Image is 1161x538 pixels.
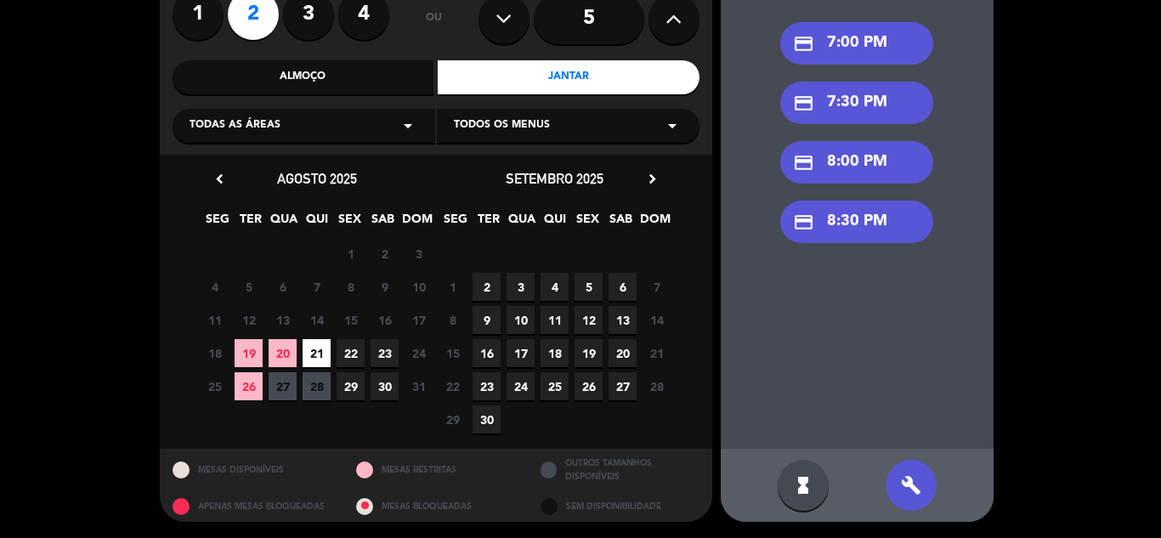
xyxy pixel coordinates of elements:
[793,475,813,496] i: hourglass_full
[439,372,467,400] span: 22
[474,209,502,237] span: TER
[211,170,229,188] i: chevron_left
[439,405,467,433] span: 29
[441,209,469,237] span: SEG
[507,209,535,237] span: QUA
[269,372,297,400] span: 27
[439,339,467,367] span: 15
[371,372,399,400] span: 30
[439,306,467,334] span: 8
[473,273,501,301] span: 2
[780,22,933,65] div: 7:00 PM
[507,372,535,400] span: 24
[405,306,433,334] span: 17
[303,273,331,301] span: 7
[235,273,263,301] span: 5
[337,372,365,400] span: 29
[269,339,297,367] span: 20
[793,212,814,233] i: credit_card
[780,82,933,124] div: 7:30 PM
[643,273,671,301] span: 7
[402,209,430,237] span: DOM
[541,339,569,367] span: 18
[269,306,297,334] span: 13
[371,339,399,367] span: 23
[528,449,712,490] div: OUTROS TAMANHOS DISPONÍVEIS
[337,339,365,367] span: 22
[371,240,399,268] span: 2
[473,372,501,400] span: 23
[337,240,365,268] span: 1
[901,475,921,496] i: build
[269,209,297,237] span: QUA
[643,339,671,367] span: 21
[507,339,535,367] span: 17
[277,170,357,187] span: agosto 2025
[575,339,603,367] span: 19
[371,273,399,301] span: 9
[343,491,528,523] div: MESAS BLOQUEADAS
[235,306,263,334] span: 12
[160,491,344,523] div: APENAS MESAS BLOQUEADAS
[609,306,637,334] span: 13
[337,306,365,334] span: 15
[398,116,418,136] i: arrow_drop_down
[303,306,331,334] span: 14
[343,449,528,490] div: MESAS RESTRITAS
[793,33,814,54] i: credit_card
[405,240,433,268] span: 3
[640,209,668,237] span: DOM
[473,405,501,433] span: 30
[643,306,671,334] span: 14
[337,273,365,301] span: 8
[793,93,814,114] i: credit_card
[575,306,603,334] span: 12
[780,141,933,184] div: 8:00 PM
[609,372,637,400] span: 27
[454,117,550,134] span: Todos os menus
[528,491,712,523] div: SEM DISPONIBILIDADE
[438,60,699,94] div: Jantar
[780,201,933,243] div: 8:30 PM
[643,170,661,188] i: chevron_right
[201,306,229,334] span: 11
[201,339,229,367] span: 18
[235,372,263,400] span: 26
[201,372,229,400] span: 25
[173,60,434,94] div: Almoço
[190,117,280,134] span: Todas as áreas
[541,372,569,400] span: 25
[473,306,501,334] span: 9
[609,339,637,367] span: 20
[269,273,297,301] span: 6
[541,209,569,237] span: QUI
[336,209,364,237] span: SEX
[369,209,397,237] span: SAB
[506,170,603,187] span: setembro 2025
[575,372,603,400] span: 26
[541,273,569,301] span: 4
[507,306,535,334] span: 10
[793,152,814,173] i: credit_card
[371,306,399,334] span: 16
[541,306,569,334] span: 11
[439,273,467,301] span: 1
[303,372,331,400] span: 28
[507,273,535,301] span: 3
[235,339,263,367] span: 19
[405,339,433,367] span: 24
[473,339,501,367] span: 16
[405,372,433,400] span: 31
[160,449,344,490] div: MESAS DISPONÍVEIS
[662,116,682,136] i: arrow_drop_down
[201,273,229,301] span: 4
[405,273,433,301] span: 10
[236,209,264,237] span: TER
[609,273,637,301] span: 6
[575,273,603,301] span: 5
[303,339,331,367] span: 21
[203,209,231,237] span: SEG
[607,209,635,237] span: SAB
[303,209,331,237] span: QUI
[574,209,602,237] span: SEX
